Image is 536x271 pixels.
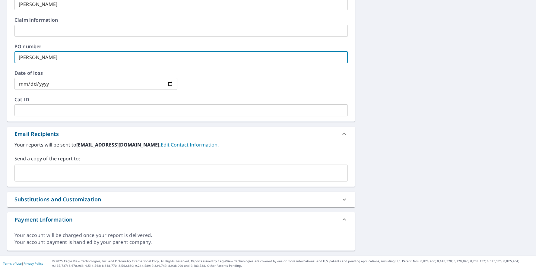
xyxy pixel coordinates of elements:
[52,259,533,268] p: © 2025 Eagle View Technologies, Inc. and Pictometry International Corp. All Rights Reserved. Repo...
[14,239,348,246] div: Your account payment is handled by your parent company.
[14,155,348,162] label: Send a copy of the report to:
[7,127,355,141] div: Email Recipients
[3,262,43,265] p: |
[161,141,219,148] a: EditContactInfo
[7,212,355,227] div: Payment Information
[14,141,348,148] label: Your reports will be sent to
[14,71,177,75] label: Date of loss
[14,97,348,102] label: Cat ID
[14,232,348,239] div: Your account will be charged once your report is delivered.
[14,130,59,138] div: Email Recipients
[14,195,101,203] div: Substitutions and Customization
[14,44,348,49] label: PO number
[7,192,355,207] div: Substitutions and Customization
[3,261,22,266] a: Terms of Use
[24,261,43,266] a: Privacy Policy
[14,17,348,22] label: Claim information
[14,216,72,224] div: Payment Information
[76,141,161,148] b: [EMAIL_ADDRESS][DOMAIN_NAME].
